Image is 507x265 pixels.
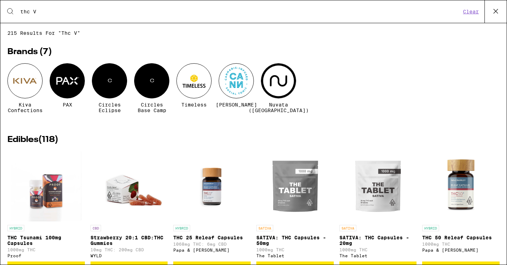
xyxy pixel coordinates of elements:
[461,8,481,15] button: Clear
[90,225,101,231] p: CBD
[422,235,500,240] p: THC 50 Releaf Capsules
[256,225,273,231] p: SATIVA
[343,151,413,221] img: The Tablet - SATIVA: THC Capsules - 20mg
[90,151,168,261] a: Open page for Strawberry 20:1 CBD:THC Gummies from WYLD
[7,136,500,144] h2: Edibles ( 118 )
[249,102,309,113] span: Nuvata ([GEOGRAPHIC_DATA])
[7,151,85,261] a: Open page for THC Tsunami 100mg Capsules from Proof
[173,225,190,231] p: HYBRID
[7,235,85,246] p: THC Tsunami 100mg Capsules
[339,225,356,231] p: SATIVA
[7,30,500,36] span: 215 results for "thc V"
[7,225,24,231] p: HYBRID
[256,253,334,258] div: The Tablet
[11,151,81,221] img: Proof - THC Tsunami 100mg Capsules
[426,151,496,221] img: Papa & Barkley - THC 50 Releaf Capsules
[339,253,417,258] div: The Tablet
[92,102,127,113] span: Circles Eclipse
[7,253,85,258] div: Proof
[7,48,500,56] h2: Brands ( 7 )
[173,248,251,252] div: Papa & [PERSON_NAME]
[422,248,500,252] div: Papa & [PERSON_NAME]
[90,253,168,258] div: WYLD
[92,63,127,98] div: C
[90,247,168,252] p: 10mg THC: 200mg CBD
[260,151,330,221] img: The Tablet - SATIVA: THC Capsules - 50mg
[256,235,334,246] p: SATIVA: THC Capsules - 50mg
[339,247,417,252] p: 1000mg THC
[134,63,169,98] div: C
[63,102,72,108] span: PAX
[339,151,417,261] a: Open page for SATIVA: THC Capsules - 20mg from The Tablet
[94,151,164,221] img: WYLD - Strawberry 20:1 CBD:THC Gummies
[422,242,500,246] p: 1000mg THC
[134,102,169,113] span: Circles Base Camp
[256,247,334,252] p: 1000mg THC
[90,235,168,246] p: Strawberry 20:1 CBD:THC Gummies
[256,151,334,261] a: Open page for SATIVA: THC Capsules - 50mg from The Tablet
[339,235,417,246] p: SATIVA: THC Capsules - 20mg
[173,242,251,246] p: 1068mg THC: 6mg CBD
[7,102,43,113] span: Kiva Confections
[173,151,251,261] a: Open page for THC 25 Releaf Capsules from Papa & Barkley
[216,102,257,108] span: [PERSON_NAME]
[7,247,85,252] p: 1000mg THC
[422,151,500,261] a: Open page for THC 50 Releaf Capsules from Papa & Barkley
[173,235,251,240] p: THC 25 Releaf Capsules
[177,151,247,221] img: Papa & Barkley - THC 25 Releaf Capsules
[20,8,461,15] input: Search for products & categories
[422,225,439,231] p: HYBRID
[181,102,207,108] span: Timeless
